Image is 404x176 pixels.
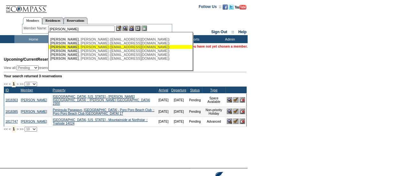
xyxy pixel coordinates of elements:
[4,82,8,86] span: <<
[50,41,191,45] div: , [PERSON_NAME] ([EMAIL_ADDRESS][DOMAIN_NAME])
[129,26,134,31] img: Impersonate
[240,97,245,103] img: Cancel Reservation
[50,45,79,49] span: [PERSON_NAME]
[211,35,248,43] td: Admin
[240,109,245,114] img: Cancel Reservation
[50,57,191,60] div: , [PERSON_NAME] ([EMAIL_ADDRESS][DOMAIN_NAME])
[14,35,51,43] td: Home
[210,88,217,92] a: Type
[190,88,200,92] a: Status
[5,120,18,123] a: 1817747
[50,57,79,60] span: [PERSON_NAME]
[171,88,186,92] a: Departure
[235,5,246,10] img: Subscribe to our YouTube Channel
[211,30,227,34] a: Sign Out
[122,26,128,31] img: View
[50,37,79,41] span: [PERSON_NAME]
[50,37,191,41] div: , [PERSON_NAME] ([EMAIL_ADDRESS][DOMAIN_NAME])
[227,119,232,124] img: View Reservation
[19,127,23,131] span: >>
[233,97,239,103] img: Confirm Reservation
[187,93,202,107] td: Pending
[229,6,234,10] a: Follow us on Twitter
[50,45,191,49] div: , [PERSON_NAME] ([EMAIL_ADDRESS][DOMAIN_NAME])
[50,53,191,57] div: , [PERSON_NAME] ([EMAIL_ADDRESS][DOMAIN_NAME])
[53,118,148,125] a: [GEOGRAPHIC_DATA], [US_STATE] - Mountainside at Northstar :: Trailside 14024
[50,41,79,45] span: [PERSON_NAME]
[4,57,37,62] span: Upcoming/Current
[53,108,154,115] a: Peninsula Papagayo, [GEOGRAPHIC_DATA] - Poro Poro Beach Club :: Poro Poro Beach Club [GEOGRAPHIC_...
[5,98,18,102] a: 1818363
[157,107,170,117] td: [DATE]
[53,88,65,92] a: Property
[9,82,11,86] span: <
[238,30,247,34] a: Help
[4,57,62,62] span: Reservations
[223,4,228,10] img: Become our fan on Facebook
[159,88,168,92] a: Arrival
[202,107,225,117] td: Non-priority Holiday
[135,26,141,31] img: Reservations
[20,88,33,92] a: Member
[23,17,42,24] a: Members
[229,4,234,10] img: Follow us on Twitter
[202,93,225,107] td: Space Available
[235,6,246,10] a: Subscribe to our YouTube Channel
[17,127,19,131] span: >
[12,126,16,132] span: 1
[240,119,245,124] img: Cancel Reservation
[202,117,225,126] td: Advanced
[157,93,170,107] td: [DATE]
[5,88,9,92] a: ID
[187,107,202,117] td: Pending
[4,74,247,78] div: Your search returned 3 reservations
[187,117,202,126] td: Pending
[199,4,221,11] td: Follow Us ::
[24,26,48,31] div: Member Name:
[157,117,170,126] td: [DATE]
[170,117,187,126] td: [DATE]
[17,82,19,86] span: >
[53,95,150,105] a: [GEOGRAPHIC_DATA], [US_STATE] - [PERSON_NAME][GEOGRAPHIC_DATA] :: [PERSON_NAME] [GEOGRAPHIC_DATA]...
[21,98,47,102] a: [PERSON_NAME]
[223,6,228,10] a: Become our fan on Facebook
[4,127,8,131] span: <<
[233,119,239,124] img: Confirm Reservation
[64,17,88,24] a: Reservations
[50,49,79,53] span: [PERSON_NAME]
[42,17,64,24] a: Residences
[12,81,16,87] span: 1
[170,93,187,107] td: [DATE]
[21,120,47,123] a: [PERSON_NAME]
[232,30,234,34] span: ::
[5,110,18,113] a: 1818385
[4,65,162,70] div: View all: reservations owned by:
[227,97,232,103] img: View Reservation
[21,110,47,113] a: [PERSON_NAME]
[227,109,232,114] img: View Reservation
[116,26,121,31] img: b_edit.gif
[19,82,23,86] span: >>
[170,107,187,117] td: [DATE]
[50,53,79,57] span: [PERSON_NAME]
[190,44,248,48] span: You have not yet chosen a member.
[50,49,191,53] div: , [PERSON_NAME] ([EMAIL_ADDRESS][DOMAIN_NAME])
[141,26,147,31] img: b_calculator.gif
[233,109,239,114] img: Confirm Reservation
[9,127,11,131] span: <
